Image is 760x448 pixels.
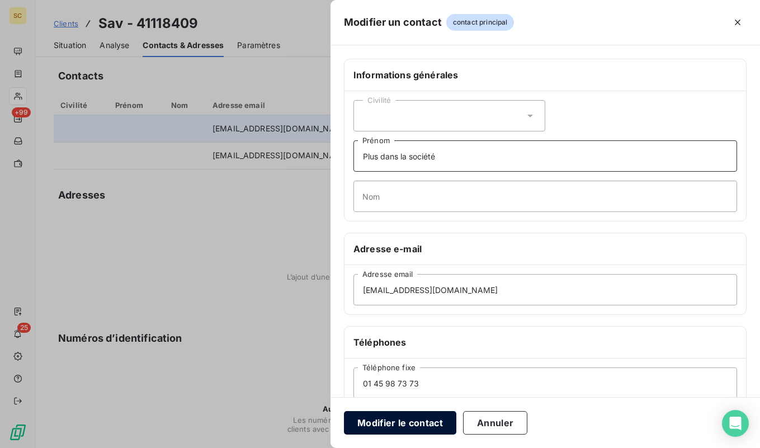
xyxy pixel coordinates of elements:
input: placeholder [353,367,737,399]
input: placeholder [353,140,737,172]
span: contact principal [446,14,514,31]
button: Annuler [463,411,527,435]
h5: Modifier un contact [344,15,442,30]
h6: Informations générales [353,68,737,82]
h6: Adresse e-mail [353,242,737,256]
input: placeholder [353,181,737,212]
input: placeholder [353,274,737,305]
button: Modifier le contact [344,411,456,435]
h6: Téléphones [353,336,737,349]
div: Open Intercom Messenger [722,410,749,437]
